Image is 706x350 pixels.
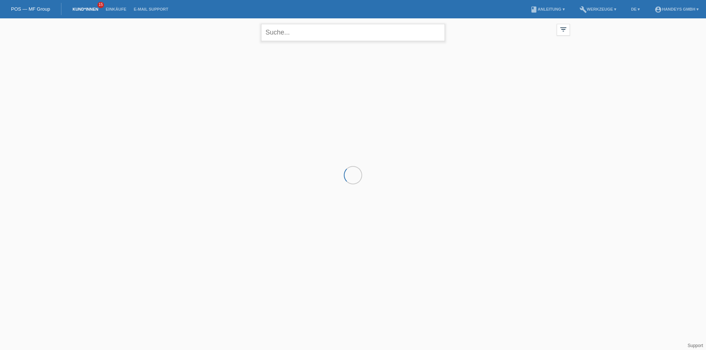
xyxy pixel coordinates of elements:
a: Kund*innen [69,7,102,11]
a: bookAnleitung ▾ [527,7,568,11]
a: buildWerkzeuge ▾ [576,7,620,11]
input: Suche... [261,24,445,41]
i: build [580,6,587,13]
a: E-Mail Support [130,7,172,11]
i: account_circle [655,6,662,13]
a: Einkäufe [102,7,130,11]
i: filter_list [559,25,567,33]
a: DE ▾ [627,7,643,11]
a: POS — MF Group [11,6,50,12]
a: account_circleHandeys GmbH ▾ [651,7,702,11]
i: book [530,6,538,13]
a: Support [688,343,703,348]
span: 15 [97,2,104,8]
